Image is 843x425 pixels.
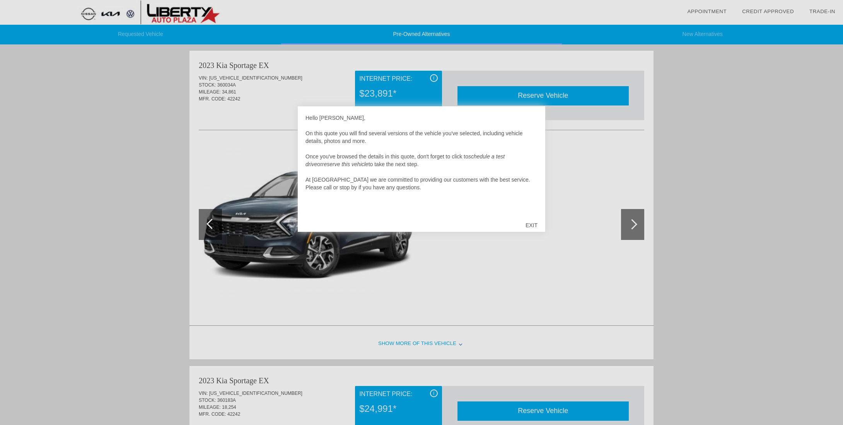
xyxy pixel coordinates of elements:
a: Appointment [687,8,727,14]
div: EXIT [518,214,545,237]
a: Credit Approved [742,8,794,14]
a: Trade-In [809,8,835,14]
em: reserve this vehicle [322,161,369,167]
div: Hello [PERSON_NAME], On this quote you will find several versions of the vehicle you've selected,... [305,114,538,214]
